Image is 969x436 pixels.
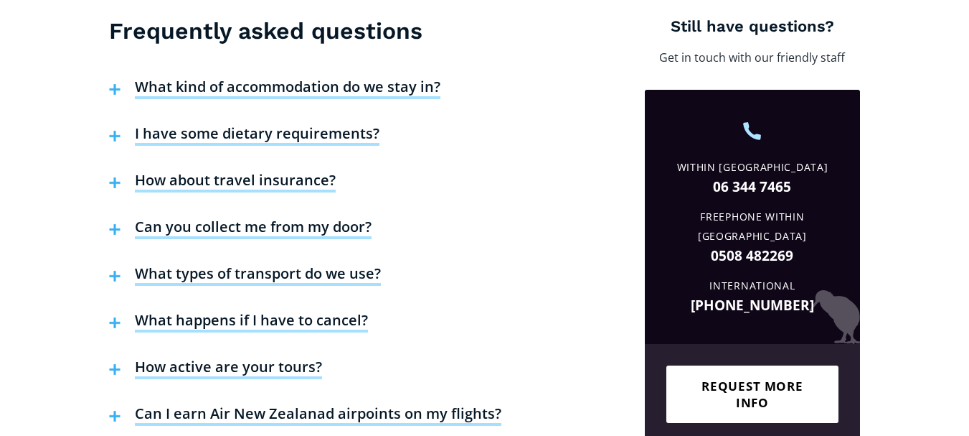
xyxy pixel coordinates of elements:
[645,17,860,37] h4: Still have questions?
[135,404,501,426] h4: Can I earn Air New Zealanad airpoints on my flights?
[135,358,322,379] h4: How active are your tours?
[135,311,368,333] h4: What happens if I have to cancel?
[645,47,860,68] p: Get in touch with our friendly staff
[135,218,372,239] h4: Can you collect me from my door?
[102,67,448,113] button: What kind of accommodation do we stay in?
[135,171,336,193] h4: How about travel insurance?
[656,208,849,246] div: Freephone Within [GEOGRAPHIC_DATA]
[666,366,838,423] a: Request more info
[656,177,849,197] a: 06 344 7465
[656,296,849,315] a: [PHONE_NUMBER]
[656,158,849,177] div: Within [GEOGRAPHIC_DATA]
[102,347,329,394] button: How active are your tours?
[656,277,849,296] div: International
[102,254,388,300] button: What types of transport do we use?
[135,264,381,286] h4: What types of transport do we use?
[135,78,440,99] h4: What kind of accommodation do we stay in?
[102,300,375,347] button: What happens if I have to cancel?
[102,160,343,207] button: How about travel insurance?
[656,246,849,266] a: 0508 482269
[135,124,379,146] h4: I have some dietary requirements?
[109,17,554,45] h3: Frequently asked questions
[102,113,387,160] button: I have some dietary requirements?
[102,207,379,254] button: Can you collect me from my door?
